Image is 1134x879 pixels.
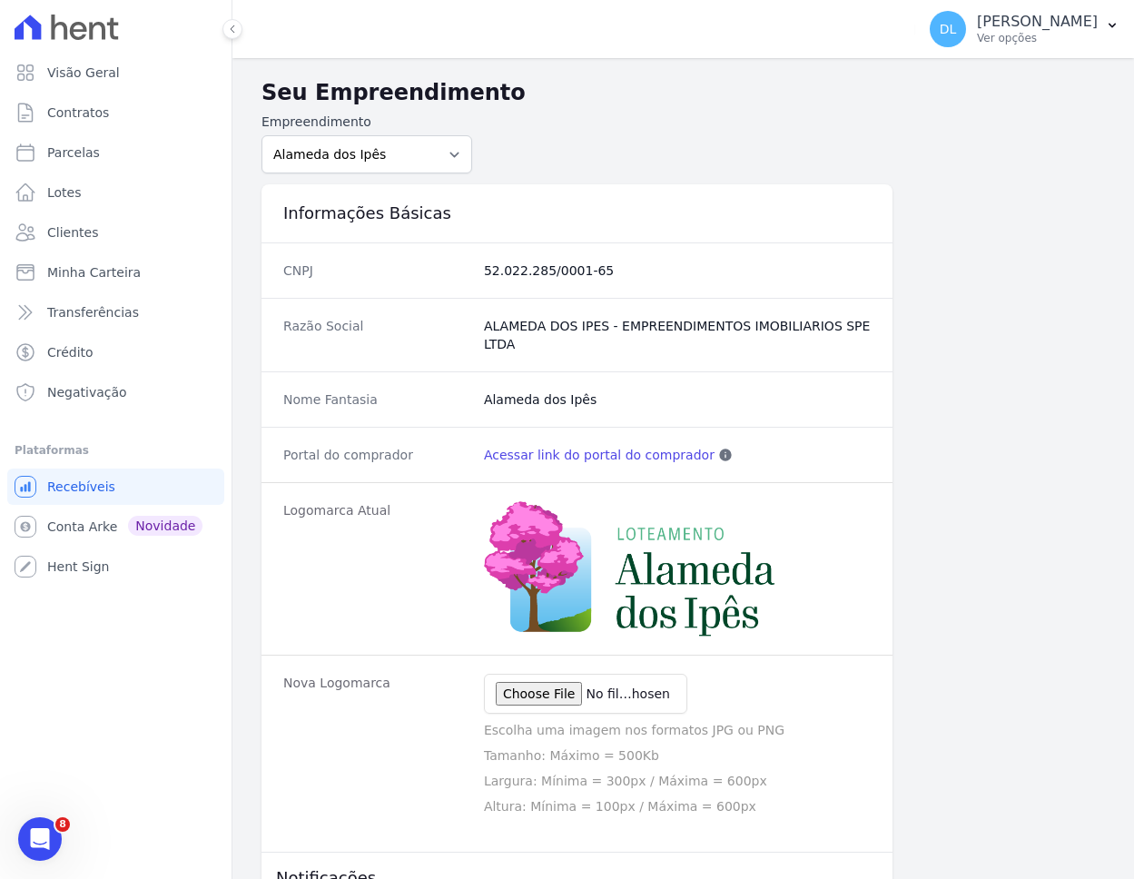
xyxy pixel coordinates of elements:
dt: Portal do comprador [283,446,469,464]
a: Parcelas [7,134,224,171]
dd: Alameda dos Ipês [484,390,871,409]
a: Hent Sign [7,548,224,585]
p: Altura: Mínima = 100px / Máxima = 600px [484,797,871,815]
span: Contratos [47,104,109,122]
a: Transferências [7,294,224,331]
a: Recebíveis [7,469,224,505]
span: Lotes [47,183,82,202]
span: Conta Arke [47,518,117,536]
dd: 52.022.285/0001-65 [484,262,871,280]
p: Largura: Mínima = 300px / Máxima = 600px [484,772,871,790]
a: Contratos [7,94,224,131]
a: Negativação [7,374,224,410]
span: Minha Carteira [47,263,141,281]
p: Ver opções [977,31,1098,45]
dt: Nome Fantasia [283,390,469,409]
a: Visão Geral [7,54,224,91]
a: Acessar link do portal do comprador [484,446,715,464]
span: Negativação [47,383,127,401]
p: [PERSON_NAME] [977,13,1098,31]
span: Hent Sign [47,558,110,576]
span: Novidade [128,516,202,536]
label: Empreendimento [261,113,472,132]
dt: Nova Logomarca [283,674,469,815]
a: Conta Arke Novidade [7,509,224,545]
p: Tamanho: Máximo = 500Kb [484,746,871,765]
span: Crédito [47,343,94,361]
a: Lotes [7,174,224,211]
span: Transferências [47,303,139,321]
img: logo.png [484,501,774,637]
span: Recebíveis [47,478,115,496]
dd: ALAMEDA DOS IPES - EMPREENDIMENTOS IMOBILIARIOS SPE LTDA [484,317,871,353]
dt: Logomarca Atual [283,501,469,637]
h2: Seu Empreendimento [261,76,1105,109]
button: DL [PERSON_NAME] Ver opções [915,4,1134,54]
span: Parcelas [47,143,100,162]
a: Minha Carteira [7,254,224,291]
iframe: Intercom live chat [18,817,62,861]
a: Clientes [7,214,224,251]
a: Crédito [7,334,224,370]
p: Escolha uma imagem nos formatos JPG ou PNG [484,721,871,739]
dt: CNPJ [283,262,469,280]
span: Visão Geral [47,64,120,82]
span: DL [940,23,957,35]
div: Plataformas [15,439,217,461]
h3: Informações Básicas [283,202,871,224]
span: Clientes [47,223,98,242]
span: 8 [55,817,70,832]
dt: Razão Social [283,317,469,353]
